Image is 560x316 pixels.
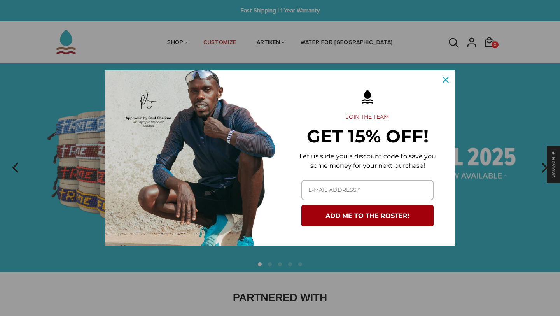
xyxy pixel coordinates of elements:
strong: GET 15% OFF! [307,125,429,147]
button: ADD ME TO THE ROSTER! [301,205,434,226]
h2: JOIN THE TEAM [292,114,443,121]
svg: close icon [443,77,449,83]
input: Email field [301,180,434,200]
button: Close [436,70,455,89]
p: Let us slide you a discount code to save you some money for your next purchase! [292,152,443,170]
